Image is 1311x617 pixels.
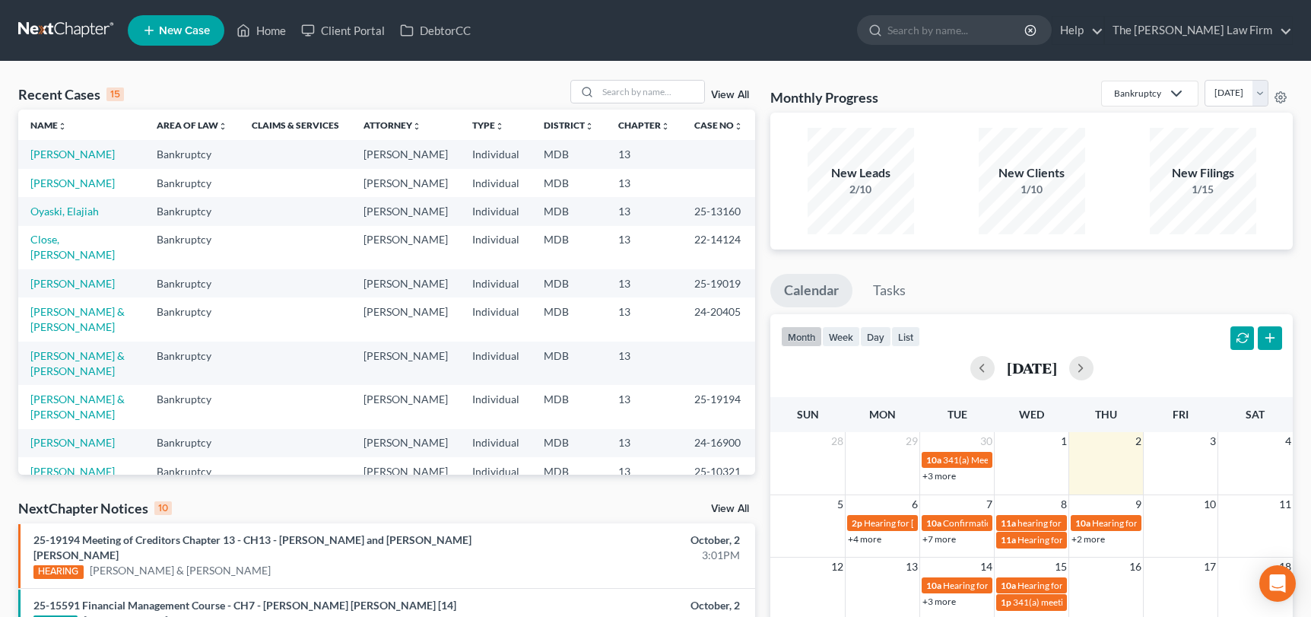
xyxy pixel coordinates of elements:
[515,548,740,563] div: 3:01PM
[90,563,271,578] a: [PERSON_NAME] & [PERSON_NAME]
[144,226,240,269] td: Bankruptcy
[1052,17,1103,44] a: Help
[822,326,860,347] button: week
[460,342,532,385] td: Individual
[926,580,941,591] span: 10a
[682,197,755,225] td: 25-13160
[891,326,920,347] button: list
[532,140,606,168] td: MDB
[30,119,67,131] a: Nameunfold_more
[770,274,852,307] a: Calendar
[1001,580,1016,591] span: 10a
[1246,408,1265,421] span: Sat
[1059,432,1068,450] span: 1
[711,504,749,514] a: View All
[532,169,606,197] td: MDB
[30,148,115,161] a: [PERSON_NAME]
[682,385,755,428] td: 25-19194
[682,457,755,485] td: 25-10321
[606,457,682,485] td: 13
[922,596,956,607] a: +3 more
[515,533,740,548] div: October, 2
[30,177,115,189] a: [PERSON_NAME]
[1017,534,1136,545] span: Hearing for [PERSON_NAME]
[532,385,606,428] td: MDB
[1173,408,1189,421] span: Fri
[1150,182,1256,197] div: 1/15
[392,17,478,44] a: DebtorCC
[30,205,99,218] a: Oyaski, Elajiah
[904,558,919,576] span: 13
[460,169,532,197] td: Individual
[144,169,240,197] td: Bankruptcy
[1202,558,1217,576] span: 17
[30,277,115,290] a: [PERSON_NAME]
[606,169,682,197] td: 13
[460,226,532,269] td: Individual
[682,269,755,297] td: 25-19019
[869,408,896,421] span: Mon
[412,122,421,131] i: unfold_more
[351,385,460,428] td: [PERSON_NAME]
[1150,164,1256,182] div: New Filings
[979,432,994,450] span: 30
[159,25,210,37] span: New Case
[1202,495,1217,514] span: 10
[1017,580,1136,591] span: Hearing for [PERSON_NAME]
[1053,558,1068,576] span: 15
[515,598,740,613] div: October, 2
[532,226,606,269] td: MDB
[797,408,819,421] span: Sun
[808,164,914,182] div: New Leads
[1001,534,1016,545] span: 11a
[532,457,606,485] td: MDB
[661,122,670,131] i: unfold_more
[33,533,471,561] a: 25-19194 Meeting of Creditors Chapter 13 - CH13 - [PERSON_NAME] and [PERSON_NAME] [PERSON_NAME]
[943,580,1162,591] span: Hearing for [DEMOGRAPHIC_DATA][PERSON_NAME]
[294,17,392,44] a: Client Portal
[351,140,460,168] td: [PERSON_NAME]
[682,297,755,341] td: 24-20405
[1278,495,1293,514] span: 11
[926,454,941,466] span: 10a
[770,88,878,107] h3: Monthly Progress
[848,533,881,545] a: +4 more
[711,90,749,100] a: View All
[852,517,862,529] span: 2p
[859,274,919,307] a: Tasks
[1134,432,1143,450] span: 2
[606,269,682,297] td: 13
[1278,558,1293,576] span: 18
[606,385,682,428] td: 13
[979,182,1085,197] div: 1/10
[922,533,956,545] a: +7 more
[1114,87,1161,100] div: Bankruptcy
[460,297,532,341] td: Individual
[460,457,532,485] td: Individual
[30,436,115,449] a: [PERSON_NAME]
[922,470,956,482] a: +3 more
[682,226,755,269] td: 22-14124
[1259,565,1296,602] div: Open Intercom Messenger
[830,432,845,450] span: 28
[606,197,682,225] td: 13
[460,429,532,457] td: Individual
[1134,495,1143,514] span: 9
[1059,495,1068,514] span: 8
[910,495,919,514] span: 6
[1208,432,1217,450] span: 3
[33,565,84,579] div: HEARING
[495,122,504,131] i: unfold_more
[532,297,606,341] td: MDB
[18,499,172,517] div: NextChapter Notices
[1001,517,1016,529] span: 11a
[30,393,125,421] a: [PERSON_NAME] & [PERSON_NAME]
[157,119,227,131] a: Area of Lawunfold_more
[943,454,1090,466] span: 341(a) Meeting for [PERSON_NAME]
[144,140,240,168] td: Bankruptcy
[694,119,743,131] a: Case Nounfold_more
[460,140,532,168] td: Individual
[1071,533,1105,545] a: +2 more
[864,517,1063,529] span: Hearing for [PERSON_NAME] & [PERSON_NAME]
[781,326,822,347] button: month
